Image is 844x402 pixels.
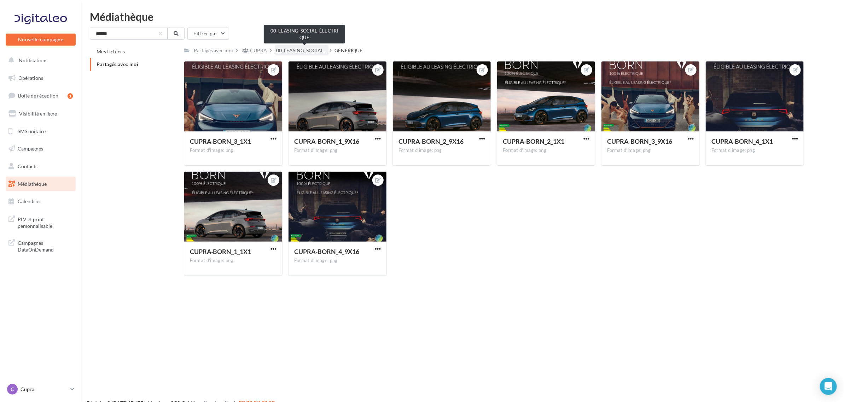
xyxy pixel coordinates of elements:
[711,137,773,145] span: CUPRA-BORN_4_1X1
[264,25,345,43] div: 00_LEASING_SOCIAL_ÉLECTRIQUE
[820,378,837,395] div: Open Intercom Messenger
[190,258,277,264] div: Format d'image: png
[90,11,836,22] div: Médiathèque
[19,57,47,63] span: Notifications
[294,248,359,255] span: CUPRA-BORN_4_9X16
[190,137,251,145] span: CUPRA-BORN_3_1X1
[190,248,251,255] span: CUPRA-BORN_1_1X1
[294,147,381,154] div: Format d'image: png
[398,137,464,145] span: CUPRA-BORN_2_9X16
[11,386,14,393] span: C
[6,383,76,396] a: C Cupra
[18,146,43,152] span: Campagnes
[4,159,77,174] a: Contacts
[18,238,73,253] span: Campagnes DataOnDemand
[711,147,798,154] div: Format d'image: png
[294,258,381,264] div: Format d'image: png
[335,47,363,54] div: GÉNÉRIQUE
[18,163,37,169] span: Contacts
[187,28,229,40] button: Filtrer par
[97,61,138,67] span: Partagés avec moi
[250,47,267,54] div: CUPRA
[18,128,46,134] span: SMS unitaire
[4,124,77,139] a: SMS unitaire
[18,181,47,187] span: Médiathèque
[21,386,68,393] p: Cupra
[503,137,564,145] span: CUPRA-BORN_2_1X1
[190,147,277,154] div: Format d'image: png
[4,194,77,209] a: Calendrier
[18,93,58,99] span: Boîte de réception
[398,147,485,154] div: Format d'image: png
[607,137,672,145] span: CUPRA-BORN_3_9X16
[4,88,77,103] a: Boîte de réception1
[6,34,76,46] button: Nouvelle campagne
[294,137,359,145] span: CUPRA-BORN_1_9X16
[18,198,41,204] span: Calendrier
[4,141,77,156] a: Campagnes
[194,47,233,54] div: Partagés avec moi
[18,214,73,230] span: PLV et print personnalisable
[19,111,57,117] span: Visibilité en ligne
[4,71,77,85] a: Opérations
[4,106,77,121] a: Visibilité en ligne
[97,48,125,54] span: Mes fichiers
[4,53,74,68] button: Notifications
[277,47,327,54] span: 00_LEASING_SOCIAL...
[4,177,77,191] a: Médiathèque
[607,147,694,154] div: Format d'image: png
[68,93,73,99] div: 1
[18,75,43,81] span: Opérations
[4,212,77,232] a: PLV et print personnalisable
[503,147,589,154] div: Format d'image: png
[4,235,77,256] a: Campagnes DataOnDemand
